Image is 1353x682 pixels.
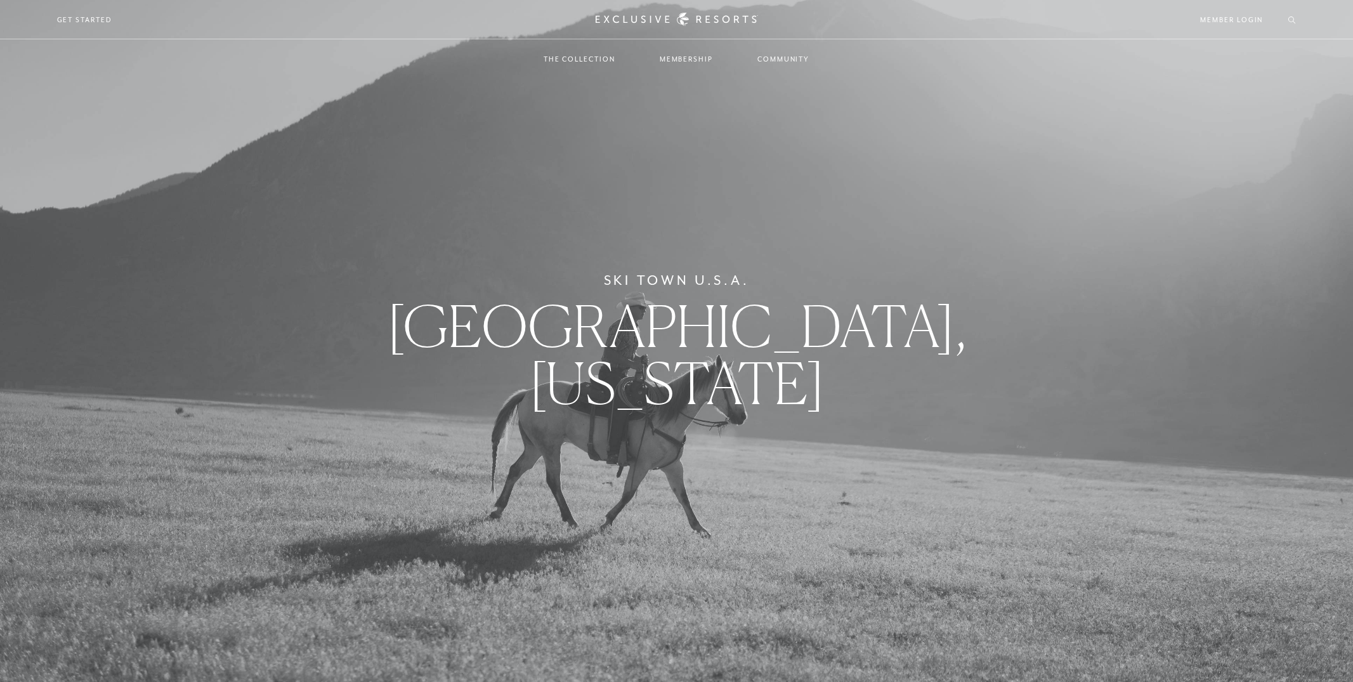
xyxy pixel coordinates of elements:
[604,270,750,291] h6: Ski Town U.S.A.
[745,41,822,77] a: Community
[57,14,112,25] a: Get Started
[647,41,726,77] a: Membership
[531,41,628,77] a: The Collection
[387,291,966,417] span: [GEOGRAPHIC_DATA], [US_STATE]
[1200,14,1263,25] a: Member Login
